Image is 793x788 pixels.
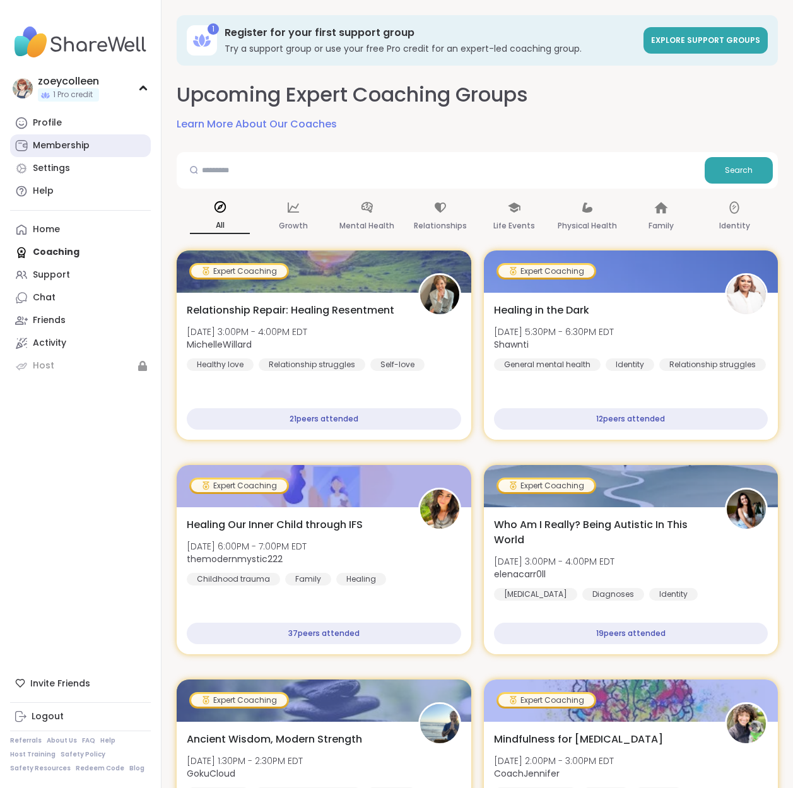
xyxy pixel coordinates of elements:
[494,588,577,601] div: [MEDICAL_DATA]
[370,358,425,371] div: Self-love
[187,326,307,338] span: [DATE] 3:00PM - 4:00PM EDT
[177,117,337,132] a: Learn More About Our Coaches
[606,358,654,371] div: Identity
[494,767,560,780] b: CoachJennifer
[187,338,252,351] b: MichelleWillard
[10,764,71,773] a: Safety Resources
[10,750,56,759] a: Host Training
[727,704,766,743] img: CoachJennifer
[13,78,33,98] img: zoeycolleen
[187,755,303,767] span: [DATE] 1:30PM - 2:30PM EDT
[33,139,90,152] div: Membership
[33,185,54,197] div: Help
[33,223,60,236] div: Home
[649,588,698,601] div: Identity
[33,360,54,372] div: Host
[61,750,105,759] a: Safety Policy
[420,275,459,314] img: MichelleWillard
[420,704,459,743] img: GokuCloud
[643,27,768,54] a: Explore support groups
[494,408,768,430] div: 12 peers attended
[100,736,115,745] a: Help
[191,479,287,492] div: Expert Coaching
[187,553,283,565] b: themodernmystic222
[494,732,663,747] span: Mindfulness for [MEDICAL_DATA]
[129,764,144,773] a: Blog
[10,264,151,286] a: Support
[10,20,151,64] img: ShareWell Nav Logo
[582,588,644,601] div: Diagnoses
[494,338,529,351] b: Shawnti
[76,764,124,773] a: Redeem Code
[53,90,93,100] span: 1 Pro credit
[10,355,151,377] a: Host
[498,694,594,707] div: Expert Coaching
[10,672,151,695] div: Invite Friends
[10,332,151,355] a: Activity
[187,540,307,553] span: [DATE] 6:00PM - 7:00PM EDT
[33,314,66,327] div: Friends
[33,269,70,281] div: Support
[225,26,636,40] h3: Register for your first support group
[719,218,750,233] p: Identity
[279,218,308,233] p: Growth
[725,165,753,176] span: Search
[659,358,766,371] div: Relationship struggles
[558,218,617,233] p: Physical Health
[336,573,386,585] div: Healing
[420,490,459,529] img: themodernmystic222
[187,767,235,780] b: GokuCloud
[649,218,674,233] p: Family
[10,180,151,203] a: Help
[494,303,589,318] span: Healing in the Dark
[32,710,64,723] div: Logout
[498,265,594,278] div: Expert Coaching
[727,490,766,529] img: elenacarr0ll
[259,358,365,371] div: Relationship struggles
[191,694,287,707] div: Expert Coaching
[727,275,766,314] img: Shawnti
[10,309,151,332] a: Friends
[187,517,363,532] span: Healing Our Inner Child through IFS
[33,117,62,129] div: Profile
[498,479,594,492] div: Expert Coaching
[414,218,467,233] p: Relationships
[651,35,760,45] span: Explore support groups
[47,736,77,745] a: About Us
[285,573,331,585] div: Family
[187,623,461,644] div: 37 peers attended
[187,732,362,747] span: Ancient Wisdom, Modern Strength
[339,218,394,233] p: Mental Health
[82,736,95,745] a: FAQ
[191,265,287,278] div: Expert Coaching
[494,517,712,548] span: Who Am I Really? Being Autistic In This World
[187,573,280,585] div: Childhood trauma
[10,705,151,728] a: Logout
[225,42,636,55] h3: Try a support group or use your free Pro credit for an expert-led coaching group.
[10,112,151,134] a: Profile
[208,23,219,35] div: 1
[10,134,151,157] a: Membership
[38,74,99,88] div: zoeycolleen
[705,157,773,184] button: Search
[187,303,394,318] span: Relationship Repair: Healing Resentment
[10,286,151,309] a: Chat
[10,218,151,241] a: Home
[494,326,614,338] span: [DATE] 5:30PM - 6:30PM EDT
[33,291,56,304] div: Chat
[33,162,70,175] div: Settings
[494,555,614,568] span: [DATE] 3:00PM - 4:00PM EDT
[33,337,66,350] div: Activity
[494,755,614,767] span: [DATE] 2:00PM - 3:00PM EDT
[190,218,250,234] p: All
[493,218,535,233] p: Life Events
[494,568,546,580] b: elenacarr0ll
[10,157,151,180] a: Settings
[494,623,768,644] div: 19 peers attended
[177,81,528,109] h2: Upcoming Expert Coaching Groups
[10,736,42,745] a: Referrals
[187,408,461,430] div: 21 peers attended
[494,358,601,371] div: General mental health
[187,358,254,371] div: Healthy love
